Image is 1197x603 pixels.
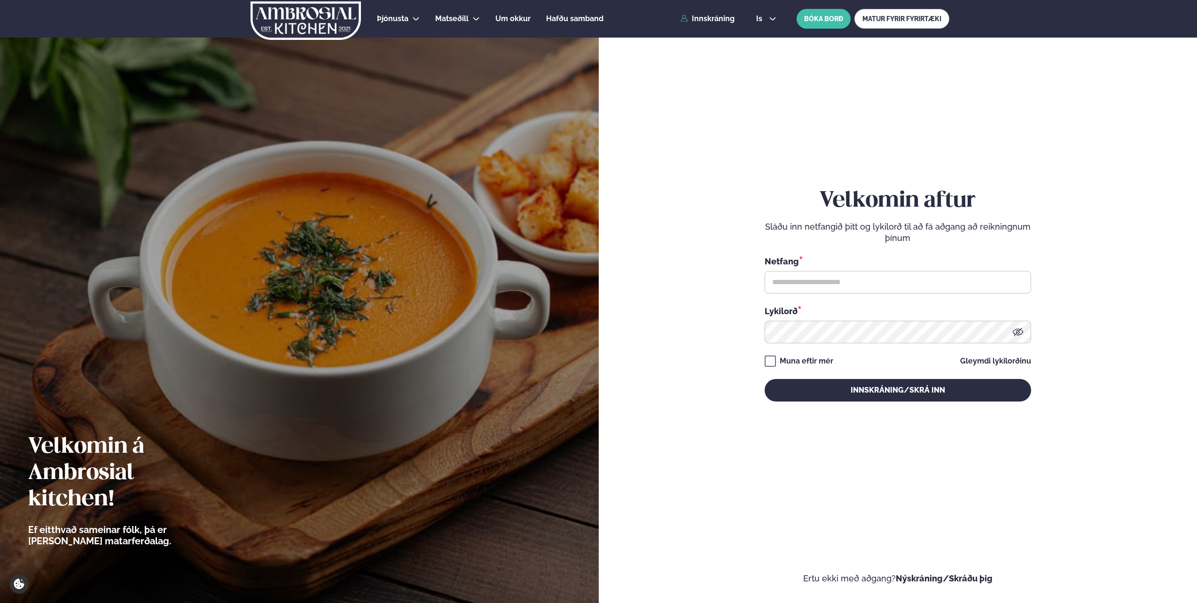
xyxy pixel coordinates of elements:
[765,188,1031,214] h2: Velkomin aftur
[9,574,29,594] a: Cookie settings
[681,15,735,23] a: Innskráning
[546,14,603,23] span: Hafðu samband
[765,305,1031,317] div: Lykilorð
[627,573,1169,584] p: Ertu ekki með aðgang?
[435,14,469,23] span: Matseðill
[765,379,1031,402] button: Innskráning/Skrá inn
[28,434,223,513] h2: Velkomin á Ambrosial kitchen!
[749,15,784,23] button: is
[28,524,223,547] p: Ef eitthvað sameinar fólk, þá er [PERSON_NAME] matarferðalag.
[495,13,531,24] a: Um okkur
[435,13,469,24] a: Matseðill
[495,14,531,23] span: Um okkur
[854,9,949,29] a: MATUR FYRIR FYRIRTÆKI
[797,9,851,29] button: BÓKA BORÐ
[377,14,408,23] span: Þjónusta
[756,15,765,23] span: is
[250,1,362,40] img: logo
[546,13,603,24] a: Hafðu samband
[896,573,993,583] a: Nýskráning/Skráðu þig
[377,13,408,24] a: Þjónusta
[960,357,1031,365] a: Gleymdi lykilorðinu
[765,221,1031,244] p: Sláðu inn netfangið þitt og lykilorð til að fá aðgang að reikningnum þínum
[765,255,1031,267] div: Netfang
